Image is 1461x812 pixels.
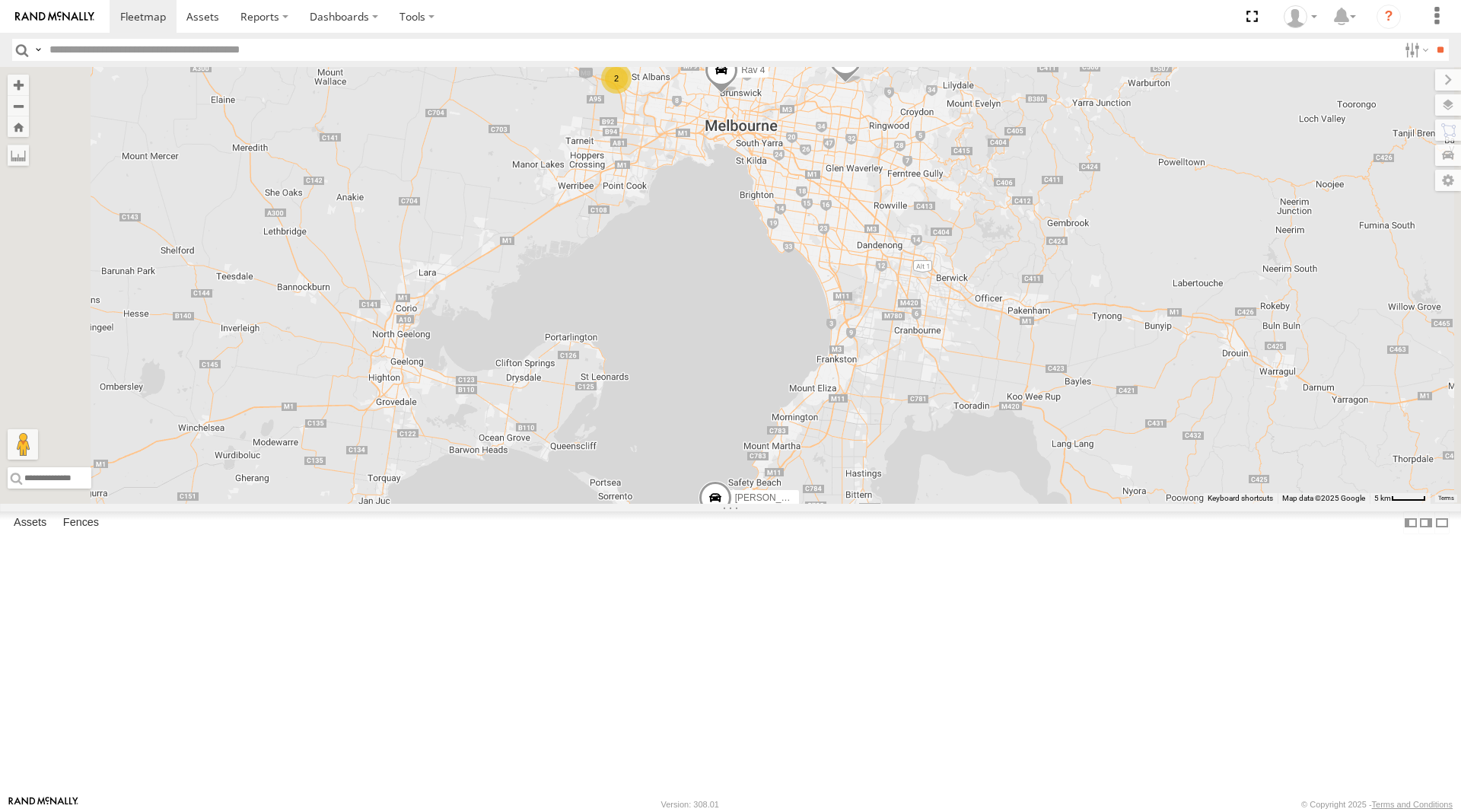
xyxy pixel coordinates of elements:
[6,512,54,533] label: Assets
[735,493,810,504] span: [PERSON_NAME]
[8,95,29,116] button: Zoom out
[8,145,29,166] label: Measure
[1278,5,1323,28] div: Bruce Swift
[1403,511,1418,533] label: Dock Summary Table to the Left
[8,797,78,812] a: Visit our Website
[1301,800,1453,809] div: © Copyright 2025 -
[1435,170,1461,191] label: Map Settings
[1377,5,1401,29] i: ?
[32,39,44,61] label: Search Query
[1438,495,1454,502] a: Terms (opens in new tab)
[1434,511,1450,533] label: Hide Summary Table
[1282,494,1365,502] span: Map data ©2025 Google
[1418,511,1434,533] label: Dock Summary Table to the Right
[8,75,29,95] button: Zoom in
[1372,800,1453,809] a: Terms and Conditions
[56,512,107,533] label: Fences
[8,116,29,137] button: Zoom Home
[1399,39,1431,61] label: Search Filter Options
[15,11,94,22] img: rand-logo.svg
[1374,494,1391,502] span: 5 km
[601,63,632,94] div: 2
[8,429,38,460] button: Drag Pegman onto the map to open Street View
[741,65,765,75] span: Rav 4
[1370,493,1431,504] button: Map Scale: 5 km per 42 pixels
[1208,493,1273,504] button: Keyboard shortcuts
[661,800,719,809] div: Version: 308.01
